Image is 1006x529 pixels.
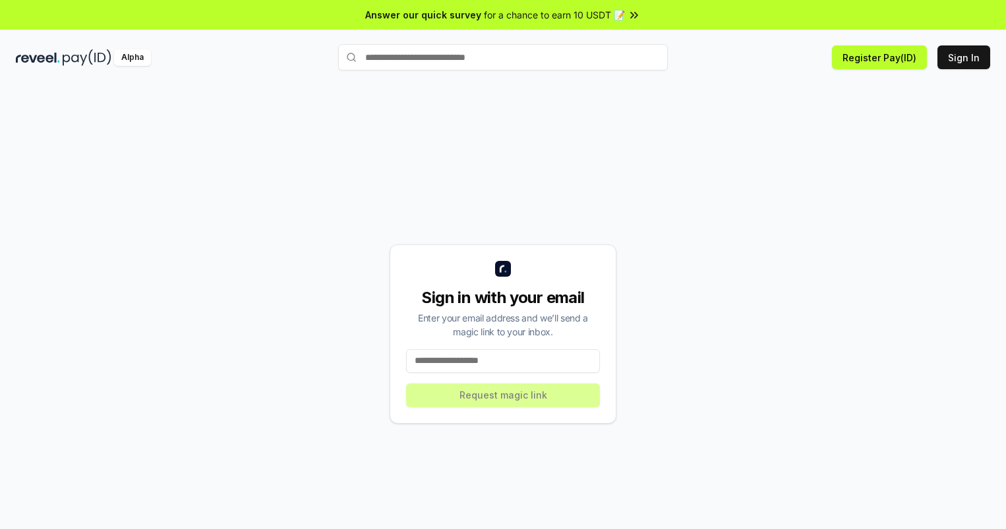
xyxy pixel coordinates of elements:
div: Sign in with your email [406,287,600,308]
span: for a chance to earn 10 USDT 📝 [484,8,625,22]
span: Answer our quick survey [365,8,481,22]
div: Enter your email address and we’ll send a magic link to your inbox. [406,311,600,339]
img: reveel_dark [16,49,60,66]
img: logo_small [495,261,511,277]
img: pay_id [63,49,111,66]
button: Register Pay(ID) [832,45,927,69]
div: Alpha [114,49,151,66]
button: Sign In [937,45,990,69]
